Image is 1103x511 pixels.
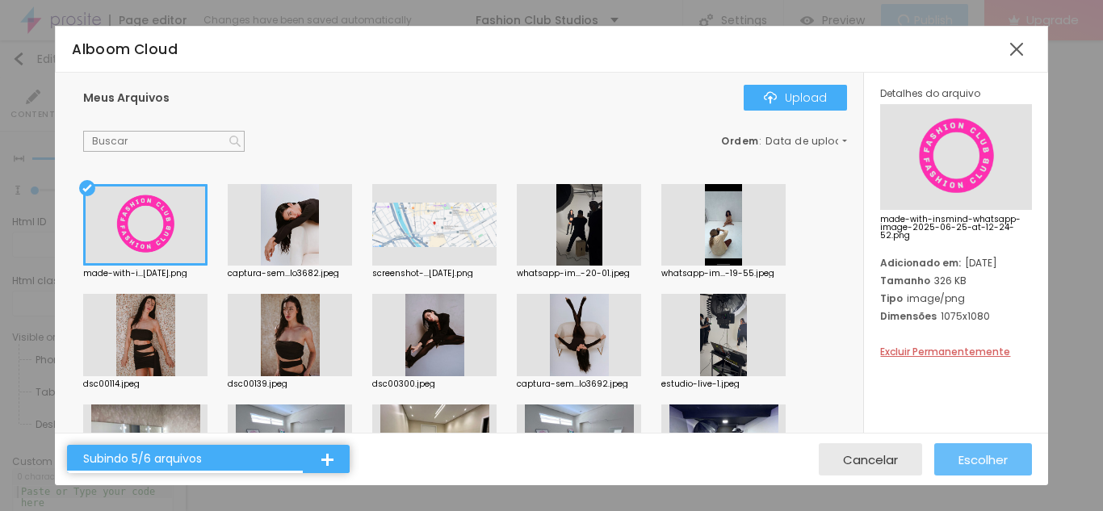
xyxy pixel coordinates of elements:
span: Dimensões [880,309,937,323]
div: dsc00114.jpeg [83,380,208,388]
div: image/png [880,291,1031,305]
span: Data de upload [765,136,849,146]
button: IconeUpload [744,85,847,111]
span: Excluir Permanentemente [880,345,1010,358]
span: Tamanho [880,274,930,287]
div: : [721,136,847,146]
div: dsc00139.jpeg [228,380,352,388]
span: Cancelar [843,453,898,467]
div: captura-sem...lo3692.jpeg [517,380,641,388]
button: Escolher [934,443,1032,475]
span: made-with-insmind-whatsapp-image-2025-06-25-at-12-24-52.png [880,216,1031,240]
div: Upload [764,91,827,104]
span: Ordem [721,134,759,148]
div: estudio-live-1.jpeg [661,380,786,388]
span: Meus Arquivos [83,90,170,106]
span: Escolher [958,453,1008,467]
img: Icone [764,91,777,104]
div: 1075x1080 [880,309,1031,323]
div: whatsapp-im...-19-55.jpeg [661,270,786,278]
span: Tipo [880,291,903,305]
img: Icone [229,136,241,147]
div: dsc00300.jpeg [372,380,497,388]
button: Cancelar [819,443,922,475]
div: made-with-i...[DATE].png [83,270,208,278]
span: Adicionado em: [880,256,961,270]
span: Detalhes do arquivo [880,86,980,100]
div: Subindo 5/6 arquivos [83,453,321,465]
div: screenshot-...[DATE].png [372,270,497,278]
div: 326 KB [880,274,1031,287]
input: Buscar [83,131,245,152]
div: whatsapp-im...-20-01.jpeg [517,270,641,278]
div: [DATE] [880,256,1031,270]
span: Alboom Cloud [72,40,178,59]
div: captura-sem...lo3682.jpeg [228,270,352,278]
